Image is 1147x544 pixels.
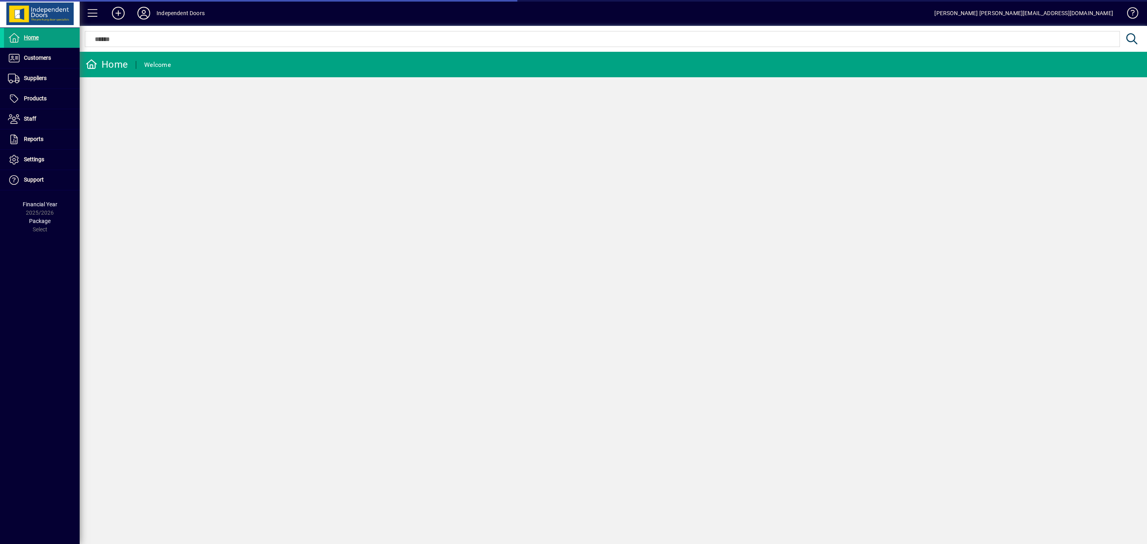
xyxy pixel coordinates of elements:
[157,7,205,20] div: Independent Doors
[1121,2,1137,27] a: Knowledge Base
[29,218,51,224] span: Package
[934,7,1113,20] div: [PERSON_NAME] [PERSON_NAME][EMAIL_ADDRESS][DOMAIN_NAME]
[24,115,36,122] span: Staff
[24,156,44,162] span: Settings
[4,170,80,190] a: Support
[24,95,47,102] span: Products
[23,201,57,207] span: Financial Year
[24,136,43,142] span: Reports
[4,129,80,149] a: Reports
[4,109,80,129] a: Staff
[24,176,44,183] span: Support
[4,48,80,68] a: Customers
[86,58,128,71] div: Home
[4,89,80,109] a: Products
[131,6,157,20] button: Profile
[4,68,80,88] a: Suppliers
[4,150,80,170] a: Settings
[144,59,171,71] div: Welcome
[24,75,47,81] span: Suppliers
[24,55,51,61] span: Customers
[106,6,131,20] button: Add
[24,34,39,41] span: Home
